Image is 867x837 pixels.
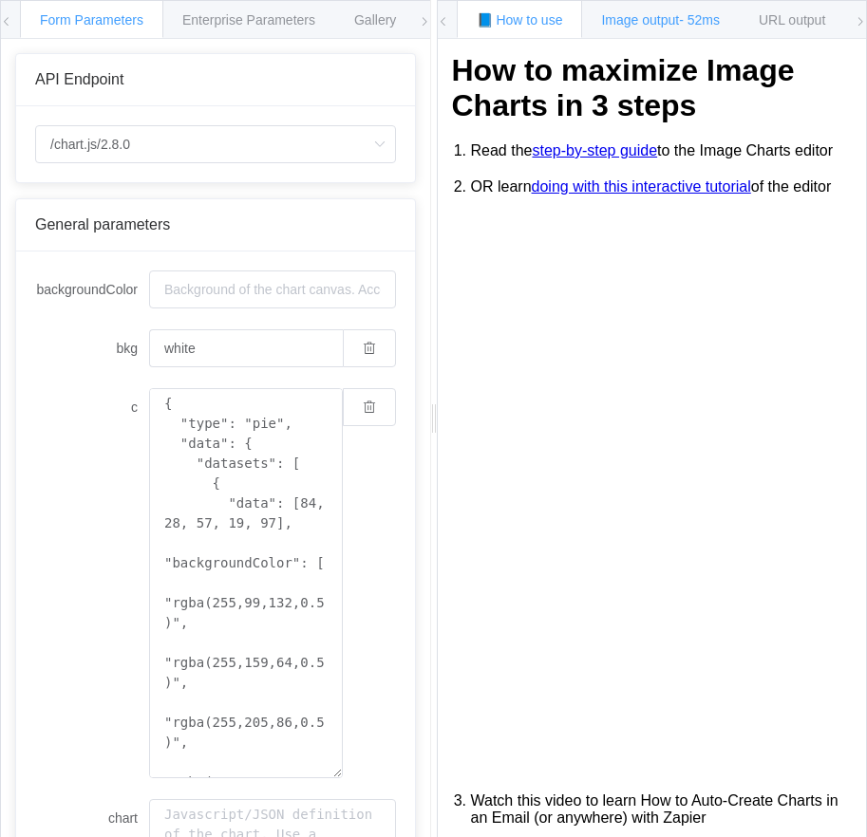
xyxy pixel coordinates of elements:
span: URL output [759,12,825,28]
label: backgroundColor [35,270,149,308]
span: General parameters [35,216,170,232]
span: Image output [601,12,720,28]
li: OR learn of the editor [471,169,853,205]
span: Gallery [354,12,396,28]
a: step-by-step guide [532,142,657,159]
input: Select [35,125,396,163]
h1: How to maximize Image Charts in 3 steps [452,53,853,123]
label: chart [35,799,149,837]
a: doing with this interactive tutorial [532,178,751,195]
span: API Endpoint [35,71,123,87]
span: Enterprise Parameters [182,12,315,28]
label: c [35,388,149,426]
li: Read the to the Image Charts editor [471,133,853,169]
span: Form Parameters [40,12,143,28]
li: Watch this video to learn How to Auto-Create Charts in an Email (or anywhere) with Zapier [471,783,853,836]
input: Background of the chart canvas. Accepts rgb (rgb(255,255,120)), colors (red), and url-encoded hex... [149,329,343,367]
label: bkg [35,329,149,367]
span: - 52ms [679,12,720,28]
span: 📘 How to use [477,12,563,28]
input: Background of the chart canvas. Accepts rgb (rgb(255,255,120)), colors (red), and url-encoded hex... [149,270,396,308]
